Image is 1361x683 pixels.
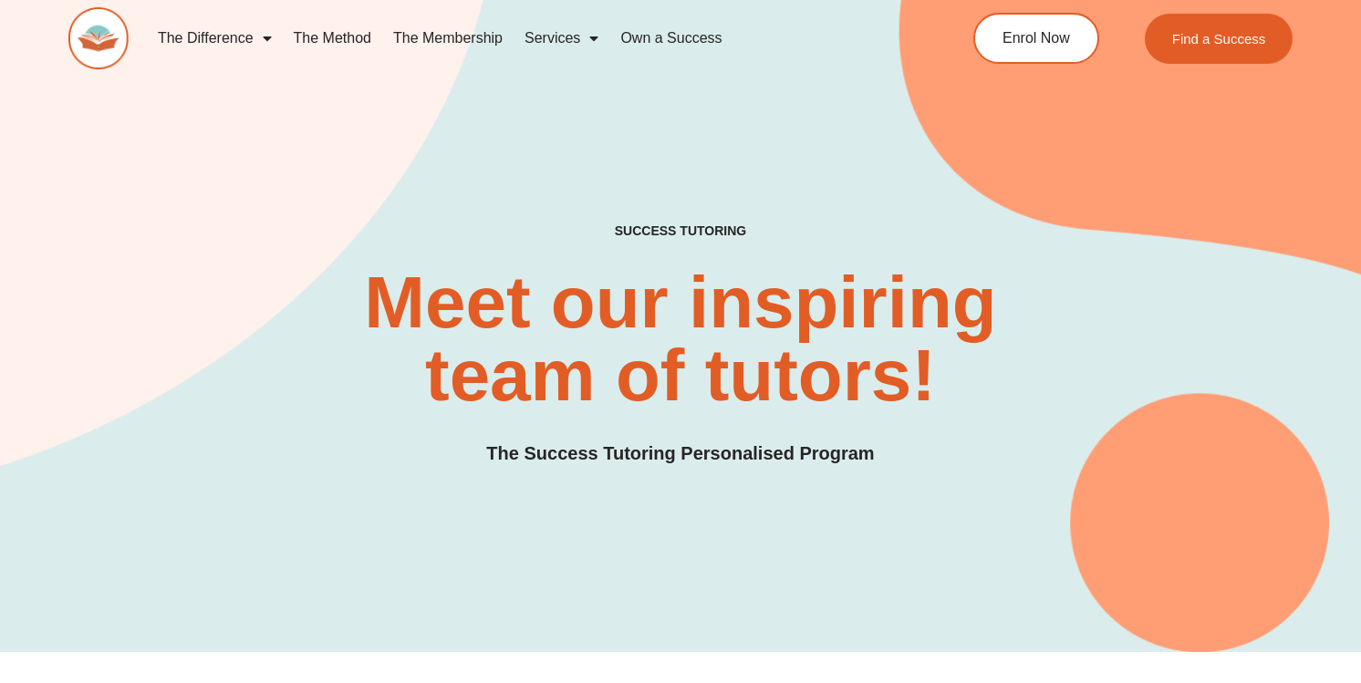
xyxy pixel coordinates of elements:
a: Find a Success [1145,14,1293,64]
span: Find a Success [1172,32,1266,46]
a: Own a Success [609,17,732,59]
a: Enrol Now [973,13,1099,64]
a: Services [514,17,609,59]
h2: Meet our inspiring team of tutors! [270,266,1091,412]
h3: The Success Tutoring Personalised Program [486,440,874,468]
span: Enrol Now [1003,31,1070,46]
a: The Membership [382,17,514,59]
a: The Difference [147,17,283,59]
a: The Method [283,17,382,59]
h4: SUCCESS TUTORING​ [499,223,862,239]
nav: Menu [147,17,903,59]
